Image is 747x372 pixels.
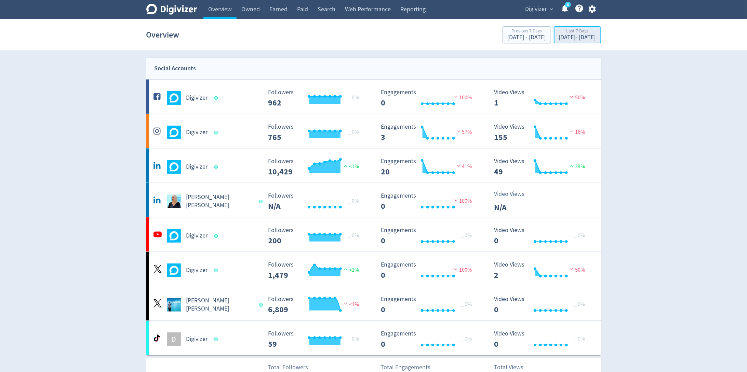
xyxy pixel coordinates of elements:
[491,296,593,314] svg: Video Views 0
[453,94,472,101] span: 100%
[342,267,349,272] img: positive-performance.svg
[461,301,472,308] span: _ 0%
[503,26,551,43] button: Previous 7 Days[DATE] - [DATE]
[186,297,253,313] h5: [PERSON_NAME] [PERSON_NAME]
[491,89,593,107] svg: Video Views 1
[559,29,596,34] div: Last 7 Days
[453,267,472,273] span: 100%
[265,227,367,245] svg: Followers ---
[342,163,349,168] img: positive-performance.svg
[348,232,359,239] span: _ 0%
[146,24,179,46] h1: Overview
[491,227,593,245] svg: Video Views 0
[491,158,593,176] svg: Video Views 49
[268,363,308,372] p: Total Followers
[549,6,555,12] span: expand_more
[491,124,593,142] svg: Video Views 155
[265,330,367,348] svg: Followers ---
[559,34,596,41] div: [DATE] - [DATE]
[453,94,459,99] img: negative-performance.svg
[214,165,220,169] span: Data last synced: 1 Sep 2025, 10:02pm (AEST)
[494,201,534,214] p: N/A
[265,124,367,142] svg: Followers ---
[146,286,601,320] a: Emma Lo Russo undefined[PERSON_NAME] [PERSON_NAME] Followers --- Followers 6,809 <1% Engagements ...
[453,267,459,272] img: negative-performance.svg
[265,192,367,211] svg: Followers ---
[155,63,196,73] div: Social Accounts
[494,363,534,372] p: Total Views
[186,163,208,171] h5: Digivizer
[214,234,220,238] span: Data last synced: 2 Sep 2025, 1:01pm (AEST)
[568,129,575,134] img: negative-performance.svg
[348,129,359,135] span: _ 0%
[378,124,480,142] svg: Engagements 3
[565,2,571,8] a: 5
[568,129,585,135] span: 16%
[348,335,359,342] span: _ 0%
[146,148,601,183] a: Digivizer undefinedDigivizer Followers --- Followers 10,429 <1% Engagements 20 Engagements 20 41%...
[453,198,472,204] span: 100%
[568,163,585,170] span: 29%
[461,335,472,342] span: _ 0%
[523,4,555,15] button: Digivizer
[494,189,534,199] p: Video Views
[342,301,349,306] img: negative-performance.svg
[461,232,472,239] span: _ 0%
[491,261,593,280] svg: Video Views 2
[167,298,181,312] img: Emma Lo Russo undefined
[146,217,601,252] a: Digivizer undefinedDigivizer Followers --- _ 0% Followers 200 Engagements 0 Engagements 0 _ 0% Vi...
[378,296,480,314] svg: Engagements 0
[342,301,359,308] span: <1%
[167,126,181,139] img: Digivizer undefined
[455,163,462,168] img: negative-performance.svg
[378,261,480,280] svg: Engagements 0
[167,160,181,174] img: Digivizer undefined
[265,89,367,107] svg: Followers ---
[186,94,208,102] h5: Digivizer
[508,34,546,41] div: [DATE] - [DATE]
[259,303,265,307] span: Data last synced: 2 Sep 2025, 12:02am (AEST)
[146,321,601,355] a: DDigivizer Followers --- _ 0% Followers 59 Engagements 0 Engagements 0 _ 0% Video Views 0 Video V...
[259,200,265,203] span: Data last synced: 1 Sep 2025, 11:02pm (AEST)
[265,296,367,314] svg: Followers ---
[491,330,593,348] svg: Video Views 0
[348,198,359,204] span: _ 0%
[265,158,367,176] svg: Followers ---
[167,332,181,346] div: D
[186,232,208,240] h5: Digivizer
[378,227,480,245] svg: Engagements 0
[214,338,220,341] span: Data last synced: 2 Sep 2025, 12:02am (AEST)
[508,29,546,34] div: Previous 7 Days
[568,163,575,168] img: positive-performance.svg
[186,193,253,210] h5: [PERSON_NAME] [PERSON_NAME]
[214,96,220,100] span: Data last synced: 2 Sep 2025, 1:02am (AEST)
[568,94,585,101] span: 50%
[455,129,462,134] img: negative-performance.svg
[574,301,585,308] span: _ 0%
[214,269,220,272] span: Data last synced: 2 Sep 2025, 9:02am (AEST)
[453,198,459,203] img: negative-performance.svg
[265,261,367,280] svg: Followers ---
[348,94,359,101] span: _ 0%
[186,128,208,137] h5: Digivizer
[146,80,601,114] a: Digivizer undefinedDigivizer Followers --- _ 0% Followers 962 Engagements 0 Engagements 0 100% Vi...
[167,91,181,105] img: Digivizer undefined
[146,183,601,217] a: Emma Lo Russo undefined[PERSON_NAME] [PERSON_NAME] Followers --- _ 0% Followers N/A Engagements 0...
[167,263,181,277] img: Digivizer undefined
[568,94,575,99] img: negative-performance.svg
[455,129,472,135] span: 57%
[167,195,181,208] img: Emma Lo Russo undefined
[378,158,480,176] svg: Engagements 20
[378,89,480,107] svg: Engagements 0
[574,335,585,342] span: _ 0%
[167,229,181,243] img: Digivizer undefined
[455,163,472,170] span: 41%
[342,163,359,170] span: <1%
[568,267,585,273] span: 50%
[146,252,601,286] a: Digivizer undefinedDigivizer Followers --- Followers 1,479 <1% Engagements 0 Engagements 0 100% V...
[378,330,480,348] svg: Engagements 0
[146,114,601,148] a: Digivizer undefinedDigivizer Followers --- _ 0% Followers 765 Engagements 3 Engagements 3 57% Vid...
[214,131,220,134] span: Data last synced: 2 Sep 2025, 1:02am (AEST)
[568,267,575,272] img: negative-performance.svg
[342,267,359,273] span: <1%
